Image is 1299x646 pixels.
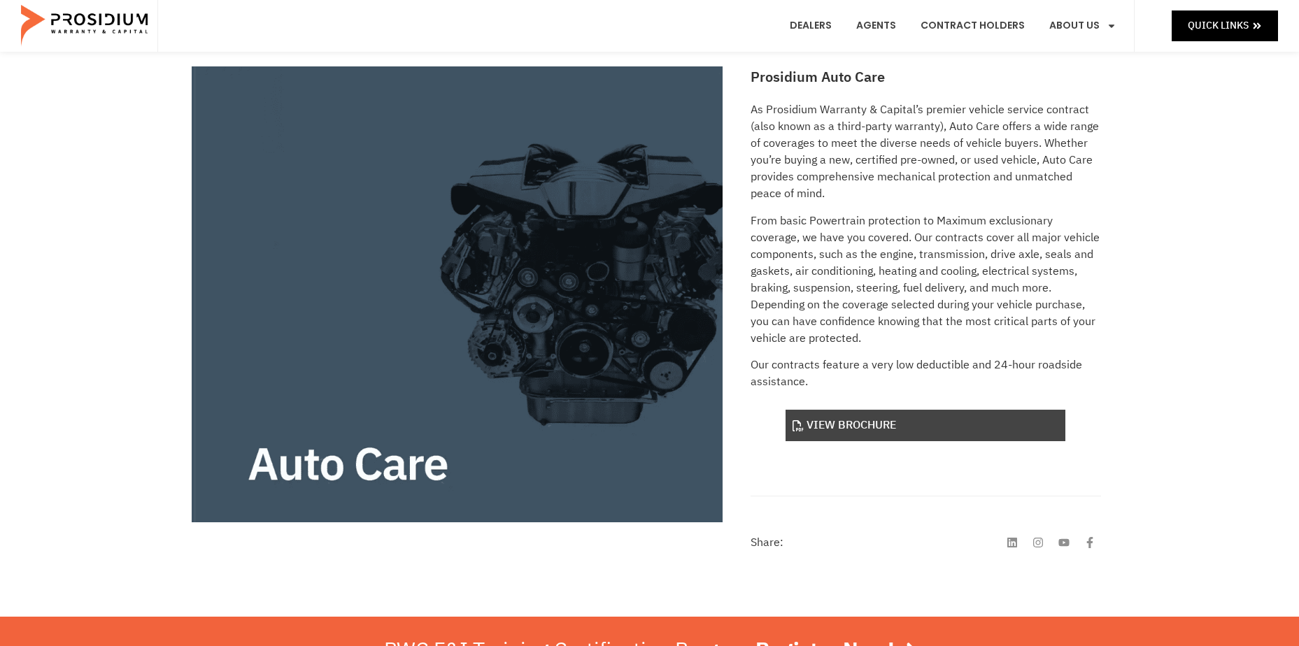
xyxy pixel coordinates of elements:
p: From basic Powertrain protection to Maximum exclusionary coverage, we have you covered. Our contr... [751,213,1100,347]
p: As Prosidium Warranty & Capital’s premier vehicle service contract (also known as a third-party w... [751,101,1100,202]
h4: Share: [751,537,783,548]
a: View Brochure [786,410,1065,441]
a: Quick Links [1172,10,1278,41]
span: Quick Links [1188,17,1249,34]
p: Our contracts feature a very low deductible and 24-hour roadside assistance. [751,357,1100,390]
h2: Prosidium Auto Care [751,66,1100,87]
